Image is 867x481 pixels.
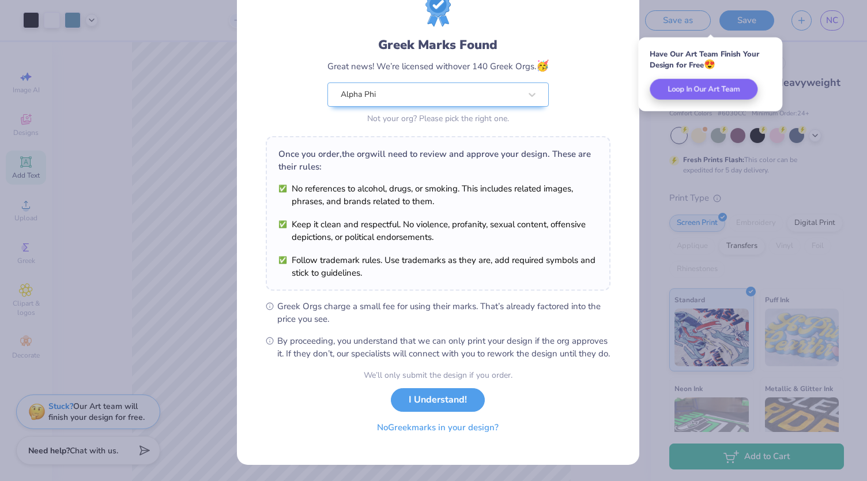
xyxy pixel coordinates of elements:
[327,36,549,54] div: Greek Marks Found
[278,254,598,279] li: Follow trademark rules. Use trademarks as they are, add required symbols and stick to guidelines.
[278,218,598,243] li: Keep it clean and respectful. No violence, profanity, sexual content, offensive depictions, or po...
[327,112,549,125] div: Not your org? Please pick the right one.
[364,369,512,381] div: We’ll only submit the design if you order.
[278,148,598,173] div: Once you order, the org will need to review and approve your design. These are their rules:
[391,388,485,412] button: I Understand!
[650,49,771,70] div: Have Our Art Team Finish Your Design for Free
[650,79,757,100] button: Loop In Our Art Team
[277,335,610,360] span: By proceeding, you understand that we can only print your design if the org approves it. If they ...
[536,59,549,73] span: 🥳
[704,58,715,71] span: 😍
[327,58,549,74] div: Great news! We’re licensed with over 140 Greek Orgs.
[278,182,598,208] li: No references to alcohol, drugs, or smoking. This includes related images, phrases, and brands re...
[367,416,508,439] button: NoGreekmarks in your design?
[277,300,610,325] span: Greek Orgs charge a small fee for using their marks. That’s already factored into the price you see.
